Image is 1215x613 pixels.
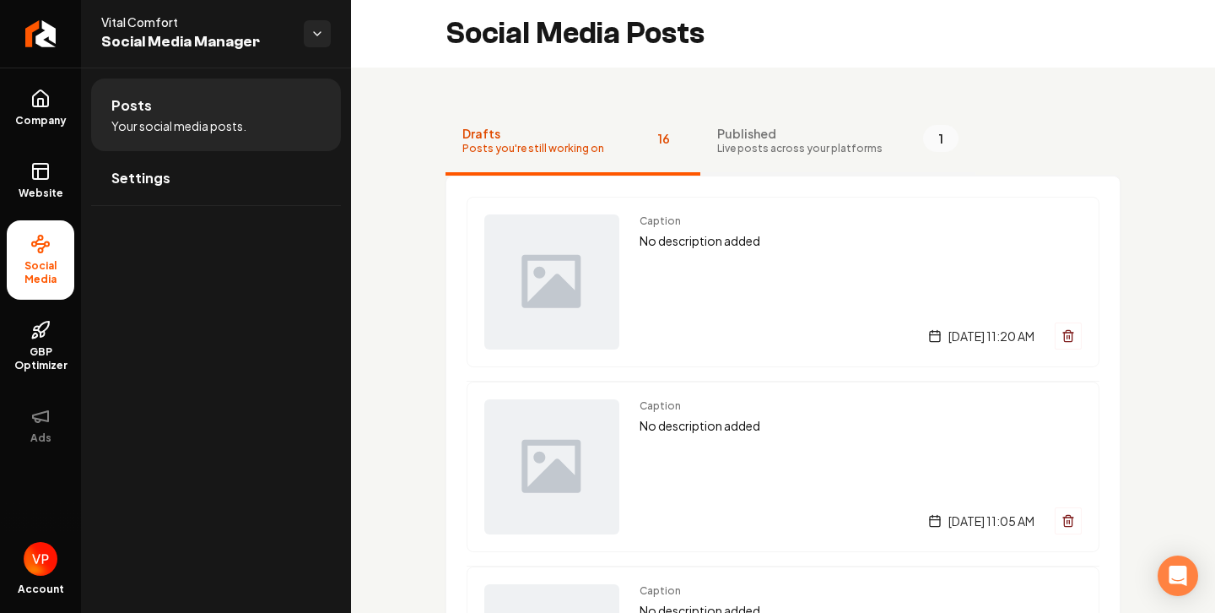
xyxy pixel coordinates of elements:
[717,125,883,142] span: Published
[948,328,1034,344] span: [DATE] 11:20 AM
[445,108,1120,176] nav: Tabs
[12,187,70,200] span: Website
[24,542,57,576] button: Open user button
[111,95,152,116] span: Posts
[640,584,1082,598] span: Caption
[25,20,57,47] img: Rebolt Logo
[645,125,683,152] span: 16
[717,142,883,155] span: Live posts across your platforms
[445,108,700,176] button: DraftsPosts you're still working on16
[7,148,74,214] a: Website
[8,114,73,127] span: Company
[640,399,1082,413] span: Caption
[18,583,64,596] span: Account
[640,416,1082,436] p: No description added
[1158,556,1198,596] div: Open Intercom Messenger
[7,75,74,141] a: Company
[101,30,290,54] span: Social Media Manager
[640,214,1082,228] span: Caption
[7,259,74,286] span: Social Media
[91,151,341,205] a: Settings
[948,513,1034,529] span: [DATE] 11:05 AM
[700,108,975,176] button: PublishedLive posts across your platforms1
[101,14,290,30] span: Vital Comfort
[445,17,705,51] h2: Social Media Posts
[7,393,74,458] button: Ads
[24,431,58,445] span: Ads
[467,381,1099,552] a: Post previewCaptionNo description added[DATE] 11:05 AM
[462,125,604,142] span: Drafts
[467,197,1099,367] a: Post previewCaptionNo description added[DATE] 11:20 AM
[24,542,57,576] img: vitaliy Palnikov
[111,117,246,134] span: Your social media posts.
[484,214,619,350] img: Post preview
[923,125,958,152] span: 1
[7,345,74,372] span: GBP Optimizer
[462,142,604,155] span: Posts you're still working on
[111,168,170,188] span: Settings
[484,399,619,534] img: Post preview
[7,306,74,386] a: GBP Optimizer
[640,231,1082,251] p: No description added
